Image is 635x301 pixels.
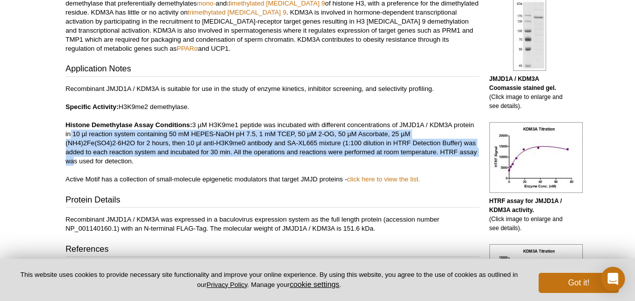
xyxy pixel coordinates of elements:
[489,197,562,214] b: HTRF assay for JMJD1A / KDM3A activity.
[177,45,198,52] a: PPARα
[347,175,420,183] a: click here to view the list.
[16,270,522,289] p: This website uses cookies to provide necessary site functionality and improve your online experie...
[188,9,287,16] a: trimethylated [MEDICAL_DATA] 9
[66,215,479,233] p: Recombinant JMJD1A / KDM3A was expressed in a baculovirus expression system as the full length pr...
[66,84,479,184] p: Recombinant JMJD1A / KDM3A is suitable for use in the study of enzyme kinetics, inhibitor screeni...
[539,273,619,293] button: Got it!
[489,122,583,193] img: HTRF assay for JMJD1A / KDM3A activity
[66,63,479,77] h3: Application Notes
[290,280,339,288] button: cookie settings
[601,267,625,291] div: Open Intercom Messenger
[66,103,119,111] strong: Specific Activity:
[66,194,479,208] h3: Protein Details
[489,74,570,111] p: (Click image to enlarge and see details).
[489,196,570,233] p: (Click image to enlarge and see details).
[66,121,192,129] strong: Histone Demethylase Assay Conditions:
[206,281,247,288] a: Privacy Policy
[66,243,479,257] h3: References
[489,75,556,91] b: JMJD1A / KDM3A Coomassie stained gel.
